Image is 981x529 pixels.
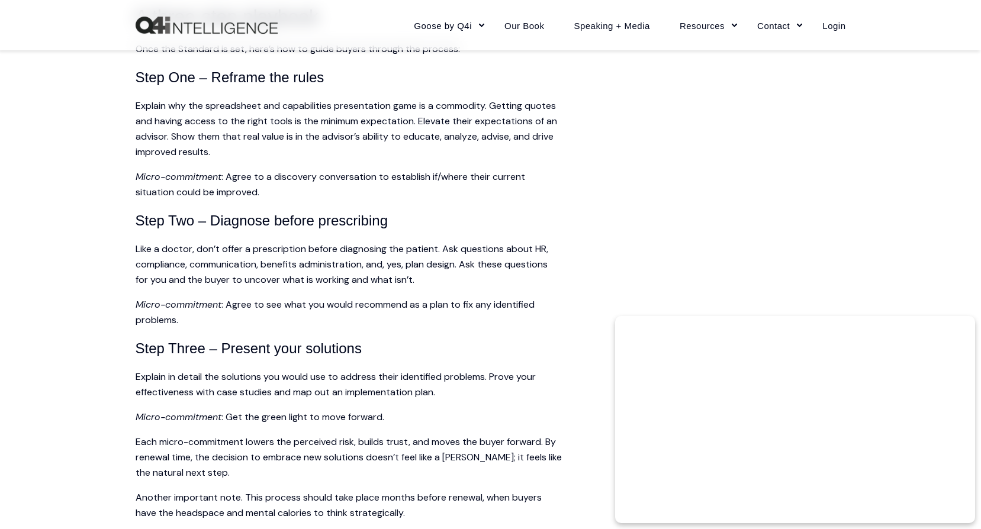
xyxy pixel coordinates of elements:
iframe: Popup CTA [615,316,975,523]
span: Once the Standard is set, here’s how to guide buyers through the process: [136,43,460,55]
p: : Get the green light to move forward. [136,409,562,425]
p: : Agree to a discovery conversation to establish if/where their current situation could be improved. [136,169,562,200]
h4: Step Three – Present your solutions [136,337,562,360]
p: : Agree to see what you would recommend as a plan to fix any identified problems. [136,297,562,328]
i: Micro-commitment [136,411,221,423]
a: Back to Home [136,17,278,34]
h4: Step One – Reframe the rules [136,66,562,89]
p: Each micro-commitment lowers the perceived risk, builds trust, and moves the buyer forward. By re... [136,434,562,480]
p: Explain why the spreadsheet and capabilities presentation game is a commodity. Getting quotes and... [136,98,562,160]
em: Micro-commitment [136,298,221,311]
p: Explain in detail the solutions you would use to address their identified problems. Prove your ef... [136,369,562,400]
img: Q4intelligence, LLC logo [136,17,278,34]
p: Like a doctor, don’t offer a prescription before diagnosing the patient. Ask questions about HR, ... [136,241,562,288]
em: Micro-commitment [136,170,221,183]
p: Another important note. This process should take place months before renewal, when buyers have th... [136,490,562,521]
h4: Step Two – Diagnose before prescribing [136,209,562,232]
